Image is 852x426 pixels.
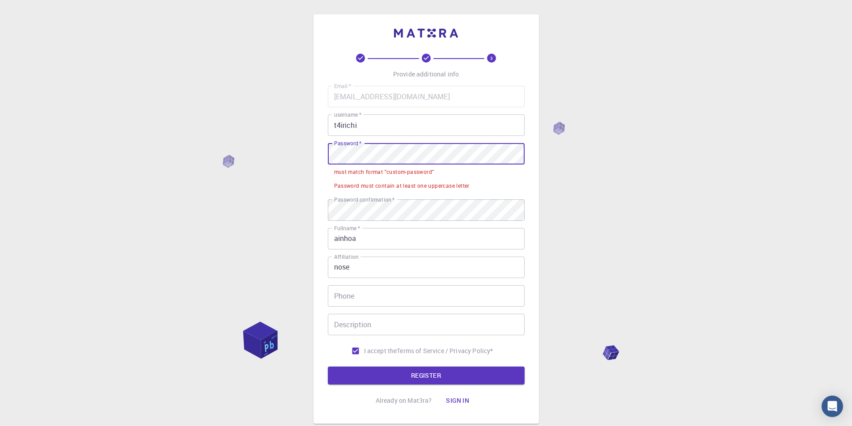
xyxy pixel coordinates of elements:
[397,346,493,355] p: Terms of Service / Privacy Policy *
[334,168,434,177] div: must match format "custom-password"
[393,70,459,79] p: Provide additional info
[334,196,394,203] label: Password confirmation
[490,55,493,61] text: 3
[334,111,361,118] label: username
[334,253,358,261] label: Affiliation
[364,346,397,355] span: I accept the
[328,367,525,384] button: REGISTER
[334,181,470,190] div: Password must contain at least one uppercase letter
[397,346,493,355] a: Terms of Service / Privacy Policy*
[439,392,476,409] button: Sign in
[376,396,432,405] p: Already on Mat3ra?
[334,139,361,147] label: Password
[822,396,843,417] div: Open Intercom Messenger
[334,82,351,90] label: Email
[334,224,360,232] label: Fullname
